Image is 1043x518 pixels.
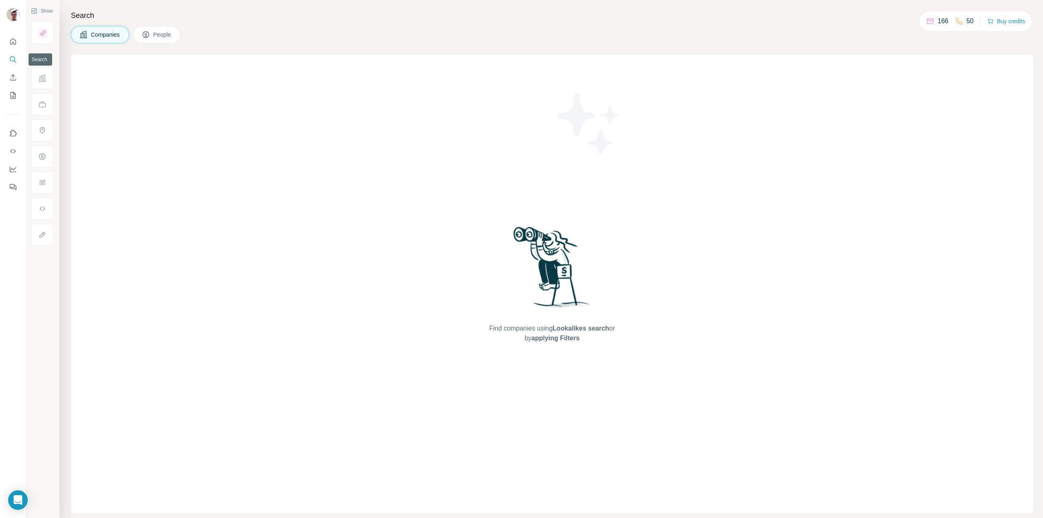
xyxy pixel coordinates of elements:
button: Use Surfe API [7,144,20,159]
div: Open Intercom Messenger [8,490,28,510]
span: Companies [91,31,121,39]
button: Use Surfe on LinkedIn [7,126,20,141]
button: My lists [7,88,20,103]
button: Quick start [7,34,20,49]
button: Feedback [7,180,20,194]
span: Lookalikes search [552,325,609,332]
button: Enrich CSV [7,70,20,85]
img: Surfe Illustration - Woman searching with binoculars [510,225,594,315]
button: Buy credits [987,15,1025,27]
button: Search [7,52,20,67]
button: Show [25,5,59,17]
img: Surfe Illustration - Stars [552,87,625,161]
button: Dashboard [7,162,20,176]
span: applying Filters [531,335,579,342]
span: Find companies using or by [487,324,617,343]
span: People [153,31,172,39]
img: Avatar [7,8,20,21]
p: 166 [937,16,948,26]
h4: Search [71,10,1033,21]
p: 50 [966,16,974,26]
